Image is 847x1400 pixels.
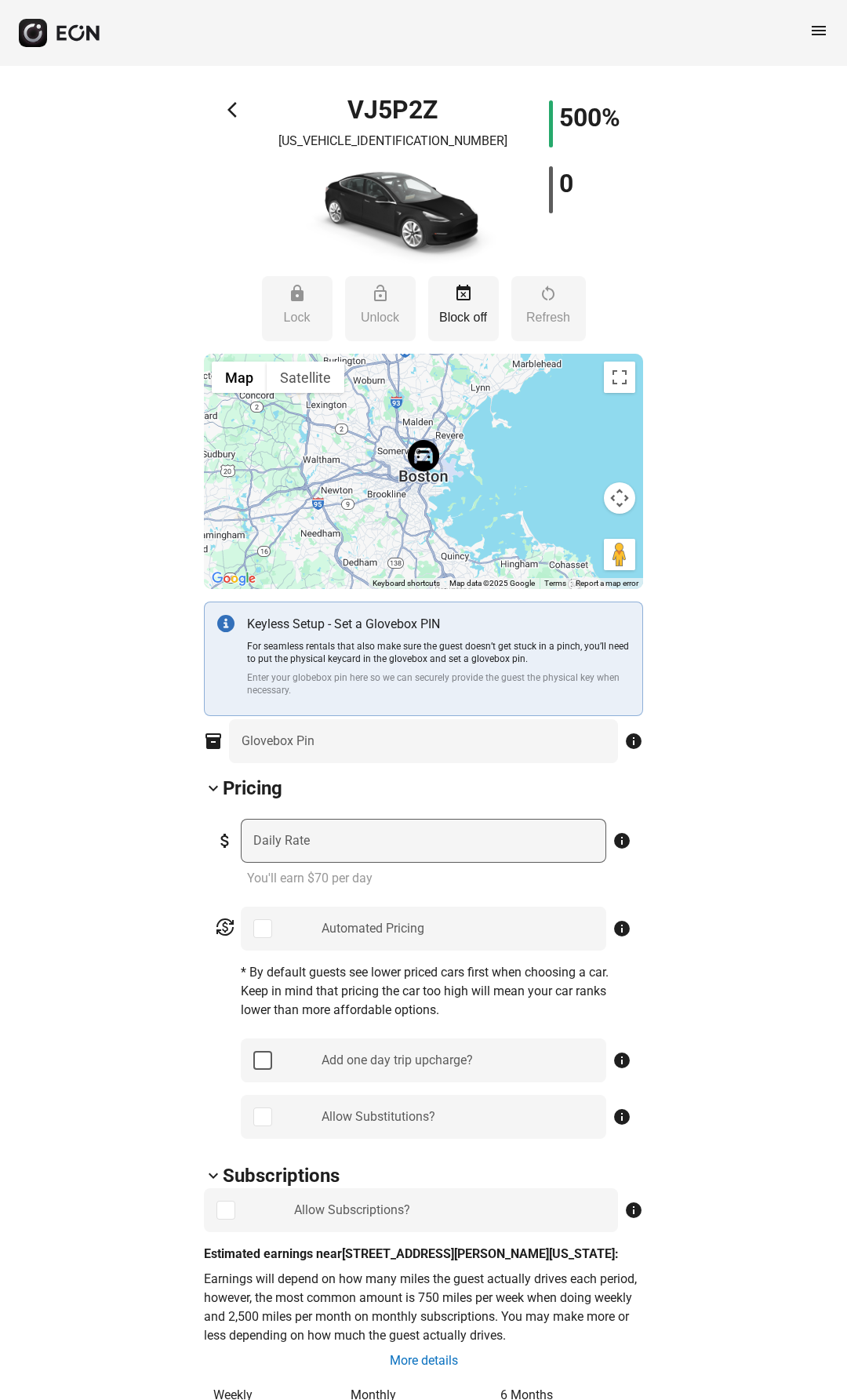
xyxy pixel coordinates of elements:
a: More details [388,1351,460,1370]
p: Keyless Setup - Set a Glovebox PIN [247,615,630,634]
span: arrow_back_ios [227,100,246,119]
button: Show street map [212,362,267,393]
span: info [613,831,631,850]
label: Glovebox Pin [242,732,314,751]
span: currency_exchange [216,918,234,936]
button: Keyboard shortcuts [373,578,440,589]
span: attach_money [216,831,234,850]
p: Estimated earnings near [STREET_ADDRESS][PERSON_NAME][US_STATE]: [204,1245,643,1264]
button: Block off [428,276,499,341]
button: Drag Pegman onto the map to open Street View [604,539,635,570]
div: Allow Substitutions? [322,1107,435,1126]
span: menu [809,21,828,40]
div: Automated Pricing [322,919,424,938]
button: Toggle fullscreen view [604,362,635,393]
span: keyboard_arrow_down [204,1166,223,1185]
h1: 500% [559,108,620,127]
span: info [613,1051,631,1070]
p: For seamless rentals that also make sure the guest doesn’t get stuck in a pinch, you’ll need to p... [247,640,630,665]
p: Earnings will depend on how many miles the guest actually drives each period, however, the most c... [204,1270,643,1345]
span: info [613,1107,631,1126]
label: Daily Rate [253,831,310,850]
p: Block off [436,308,491,327]
span: info [624,1201,643,1220]
p: * By default guests see lower priced cars first when choosing a car. Keep in mind that pricing th... [241,963,631,1020]
h1: 0 [559,174,573,193]
span: info [624,732,643,751]
span: info [613,919,631,938]
a: Report a map error [576,579,638,587]
button: Show satellite imagery [267,362,344,393]
button: Map camera controls [604,482,635,514]
h2: Pricing [223,776,282,801]
a: Open this area in Google Maps (opens a new window) [208,569,260,589]
a: Terms (opens in new tab) [544,579,566,587]
h2: Subscriptions [223,1163,340,1188]
h1: VJ5P2Z [347,100,438,119]
p: [US_VEHICLE_IDENTIFICATION_NUMBER] [278,132,507,151]
span: event_busy [454,284,473,303]
div: Allow Subscriptions? [294,1201,410,1220]
span: keyboard_arrow_down [204,779,223,798]
p: Enter your globebox pin here so we can securely provide the guest the physical key when necessary. [247,671,630,696]
span: inventory_2 [204,732,223,751]
img: Google [208,569,260,589]
span: Map data ©2025 Google [449,579,535,587]
p: You'll earn $70 per day [247,869,631,888]
img: car [283,157,503,267]
img: info [217,615,234,632]
div: Add one day trip upcharge? [322,1051,473,1070]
